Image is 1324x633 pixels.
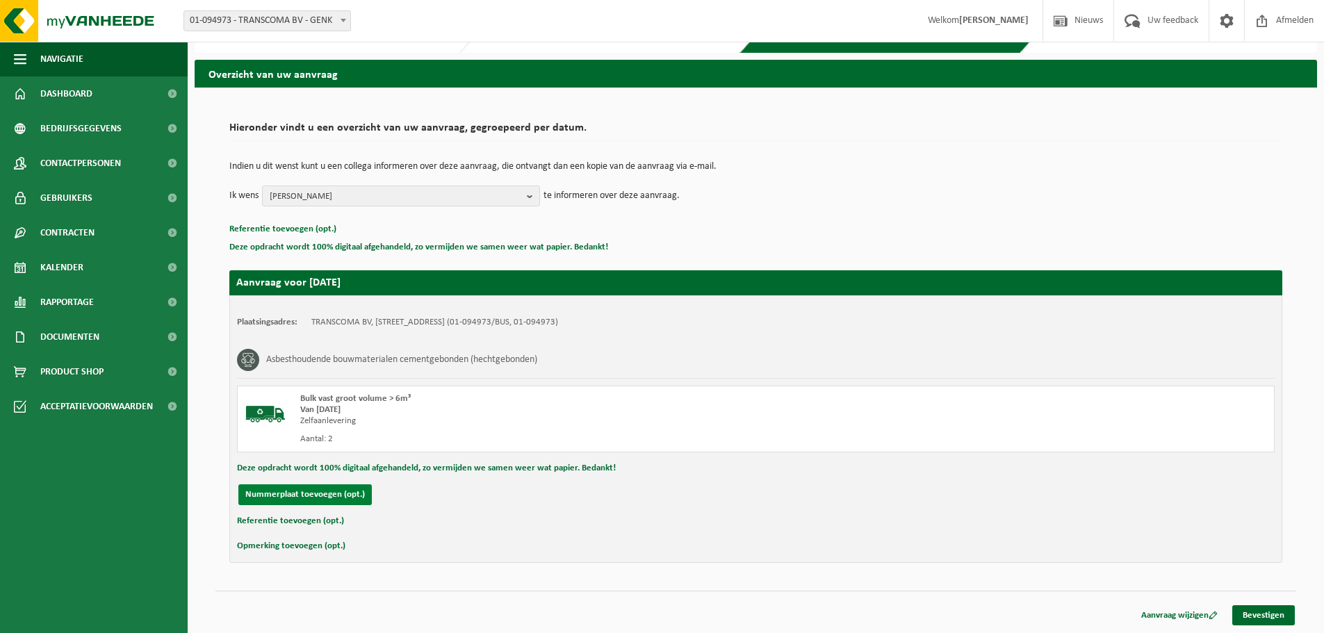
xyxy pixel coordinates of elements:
button: [PERSON_NAME] [262,186,540,206]
span: Acceptatievoorwaarden [40,389,153,424]
span: Dashboard [40,76,92,111]
a: Aanvraag wijzigen [1131,605,1228,625]
button: Nummerplaat toevoegen (opt.) [238,484,372,505]
div: Zelfaanlevering [300,416,812,427]
h2: Overzicht van uw aanvraag [195,60,1317,87]
span: Rapportage [40,285,94,320]
button: Referentie toevoegen (opt.) [237,512,344,530]
strong: Plaatsingsadres: [237,318,297,327]
span: Contactpersonen [40,146,121,181]
strong: Aanvraag voor [DATE] [236,277,341,288]
span: Kalender [40,250,83,285]
div: Aantal: 2 [300,434,812,445]
span: Contracten [40,215,95,250]
button: Deze opdracht wordt 100% digitaal afgehandeld, zo vermijden we samen weer wat papier. Bedankt! [229,238,608,256]
strong: Van [DATE] [300,405,341,414]
h2: Hieronder vindt u een overzicht van uw aanvraag, gegroepeerd per datum. [229,122,1282,141]
p: Indien u dit wenst kunt u een collega informeren over deze aanvraag, die ontvangt dan een kopie v... [229,162,1282,172]
p: Ik wens [229,186,259,206]
span: Bulk vast groot volume > 6m³ [300,394,411,403]
span: Product Shop [40,354,104,389]
button: Referentie toevoegen (opt.) [229,220,336,238]
span: Gebruikers [40,181,92,215]
span: 01-094973 - TRANSCOMA BV - GENK [183,10,351,31]
img: BL-SO-LV.png [245,393,286,435]
button: Deze opdracht wordt 100% digitaal afgehandeld, zo vermijden we samen weer wat papier. Bedankt! [237,459,616,477]
a: Bevestigen [1232,605,1295,625]
p: te informeren over deze aanvraag. [544,186,680,206]
button: Opmerking toevoegen (opt.) [237,537,345,555]
h3: Asbesthoudende bouwmaterialen cementgebonden (hechtgebonden) [266,349,537,371]
span: Bedrijfsgegevens [40,111,122,146]
span: Documenten [40,320,99,354]
td: TRANSCOMA BV, [STREET_ADDRESS] (01-094973/BUS, 01-094973) [311,317,558,328]
span: Navigatie [40,42,83,76]
span: 01-094973 - TRANSCOMA BV - GENK [184,11,350,31]
span: [PERSON_NAME] [270,186,521,207]
strong: [PERSON_NAME] [959,15,1029,26]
